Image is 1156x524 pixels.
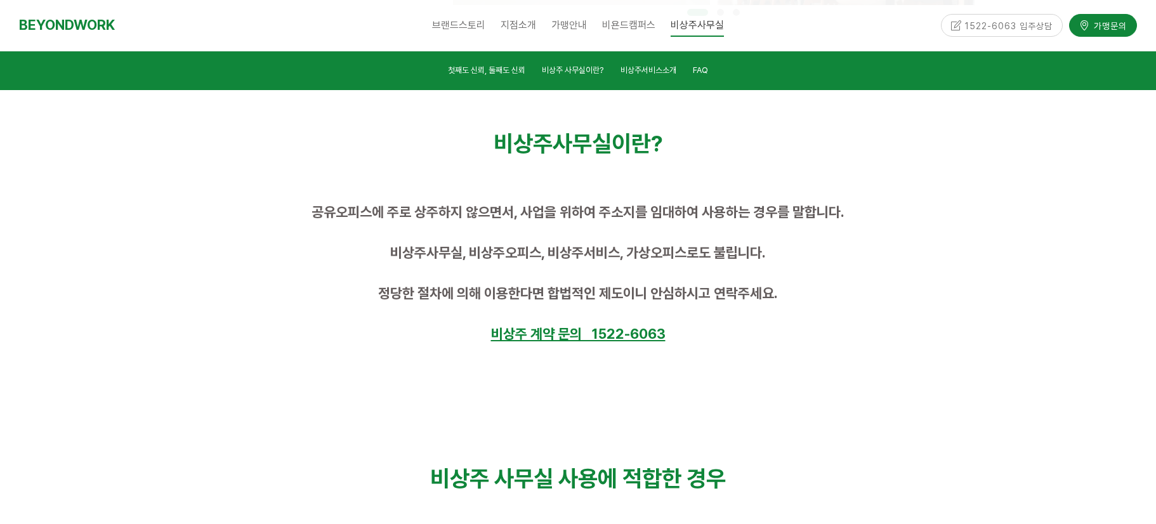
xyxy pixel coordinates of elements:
a: 비상주사무실 [663,10,732,41]
a: 비상주서비스소개 [621,63,676,81]
span: 비상주사무실 [671,15,724,37]
span: 첫째도 신뢰, 둘째도 신뢰 [448,65,525,75]
span: 비상주서비스소개 [621,65,676,75]
a: 브랜드스토리 [424,10,493,41]
span: 비상주 사무실이란? [542,65,603,75]
u: 비상주 계약 문의 1522-6063 [491,325,666,342]
a: 가맹문의 [1069,14,1137,36]
span: 비상주사무실이란? [494,130,663,157]
span: 비욘드캠퍼스 [602,19,655,31]
span: 지점소개 [501,19,536,31]
span: 공유오피스에 주로 상주하지 않으면서, 사업을 위하여 주소지를 임대하여 사용하는 경우를 말합니다. [312,204,844,220]
a: FAQ [693,63,708,81]
a: 첫째도 신뢰, 둘째도 신뢰 [448,63,525,81]
a: BEYONDWORK [19,13,115,37]
span: FAQ [693,65,708,75]
a: 지점소개 [493,10,544,41]
span: 비상주 사무실 사용에 적합한 경우 [430,465,726,492]
span: 가맹안내 [551,19,587,31]
a: 비욘드캠퍼스 [594,10,663,41]
a: 비상주 사무실이란? [542,63,603,81]
span: 비상주사무실, 비상주오피스, 비상주서비스, 가상오피스로도 불립니다. [390,244,766,261]
a: 가맹안내 [544,10,594,41]
span: 브랜드스토리 [432,19,485,31]
span: 정당한 절차에 의해 이용한다면 합법적인 제도이니 안심하시고 연락주세요. [378,285,778,301]
span: 가맹문의 [1090,19,1127,32]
